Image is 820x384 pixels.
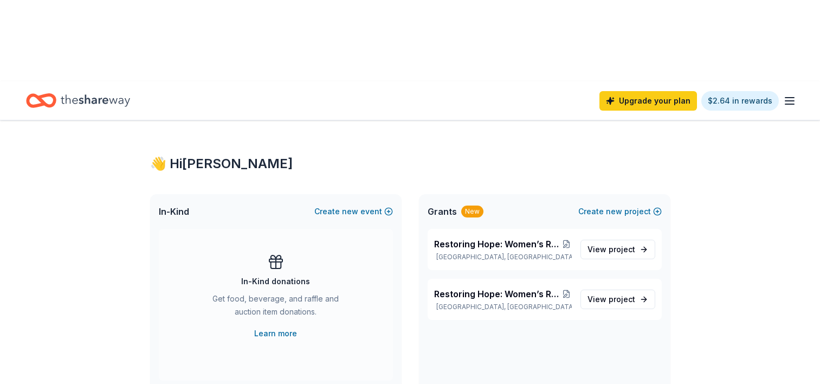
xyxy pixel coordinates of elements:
span: new [606,205,622,218]
a: Upgrade your plan [599,91,697,111]
button: Createnewproject [578,205,662,218]
span: project [609,295,635,304]
span: Restoring Hope: Women’s Reentry and Empowerment Initiative [434,238,561,251]
button: Createnewevent [314,205,393,218]
a: Learn more [254,327,297,340]
div: In-Kind donations [241,275,310,288]
span: Restoring Hope: Women’s Reentry and Empowerment Initiative [434,287,561,300]
div: New [461,206,483,217]
p: [GEOGRAPHIC_DATA], [GEOGRAPHIC_DATA] [434,253,572,261]
span: new [342,205,358,218]
p: [GEOGRAPHIC_DATA], [GEOGRAPHIC_DATA] [434,303,572,311]
a: View project [580,290,655,309]
a: View project [580,240,655,259]
div: 👋 Hi [PERSON_NAME] [150,155,670,172]
span: View [587,243,635,256]
div: Get food, beverage, and raffle and auction item donations. [202,292,350,323]
a: Home [26,88,130,113]
span: In-Kind [159,205,189,218]
span: Grants [428,205,457,218]
span: View [587,293,635,306]
a: $2.64 in rewards [701,91,779,111]
span: project [609,245,635,254]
